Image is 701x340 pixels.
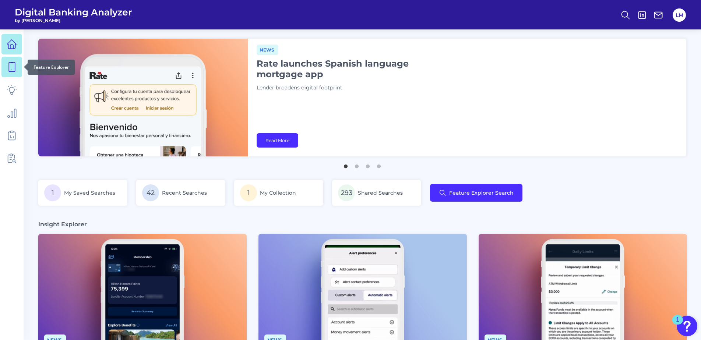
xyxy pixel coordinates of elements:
[332,180,421,206] a: 293Shared Searches
[353,161,360,168] button: 2
[676,320,679,329] div: 1
[240,184,257,201] span: 1
[338,184,355,201] span: 293
[234,180,323,206] a: 1My Collection
[257,58,441,79] h1: Rate launches Spanish language mortgage app
[257,45,278,55] span: News
[15,18,132,23] span: by [PERSON_NAME]
[15,7,132,18] span: Digital Banking Analyzer
[257,133,298,148] a: Read More
[44,184,61,201] span: 1
[28,60,75,75] div: Feature Explorer
[257,46,278,53] a: News
[64,190,115,196] span: My Saved Searches
[449,190,514,196] span: Feature Explorer Search
[358,190,403,196] span: Shared Searches
[142,184,159,201] span: 42
[136,180,225,206] a: 42Recent Searches
[162,190,207,196] span: Recent Searches
[364,161,371,168] button: 3
[260,190,296,196] span: My Collection
[677,316,697,336] button: Open Resource Center, 1 new notification
[375,161,383,168] button: 4
[673,8,686,22] button: LM
[38,220,87,228] h3: Insight Explorer
[430,184,522,202] button: Feature Explorer Search
[38,180,127,206] a: 1My Saved Searches
[257,84,441,92] p: Lender broadens digital footprint
[342,161,349,168] button: 1
[38,39,248,156] img: bannerImg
